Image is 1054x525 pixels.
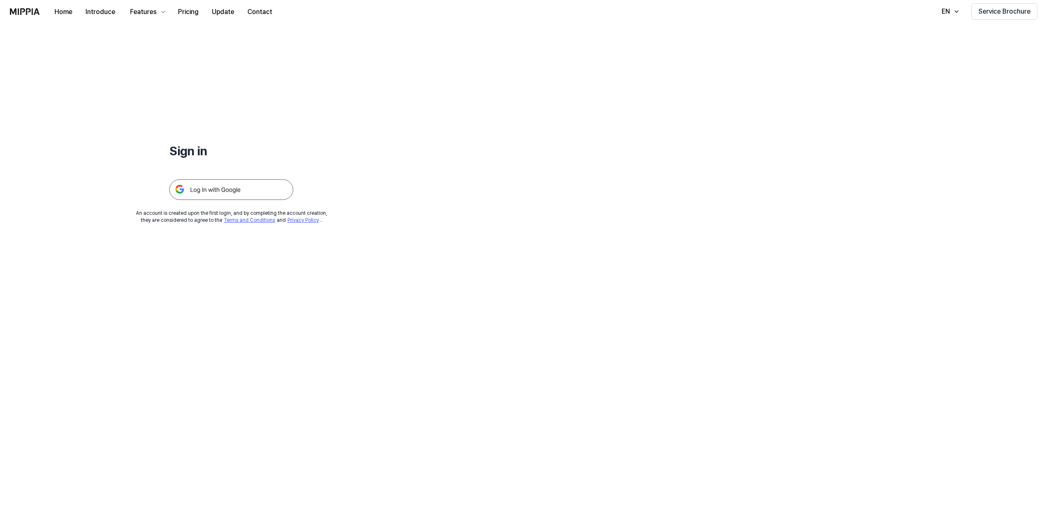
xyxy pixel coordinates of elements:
a: Terms and Conditions [224,217,275,223]
button: Update [205,4,241,20]
button: Contact [241,4,279,20]
div: An account is created upon the first login, and by completing the account creation, they are cons... [136,210,327,224]
button: Features [122,4,171,20]
a: Privacy Policy [287,217,319,223]
h1: Sign in [169,142,293,159]
button: Introduce [79,4,122,20]
div: Features [128,7,158,17]
a: Update [205,0,241,23]
button: EN [933,3,965,20]
img: 구글 로그인 버튼 [169,179,293,200]
button: Pricing [171,4,205,20]
button: Home [48,4,79,20]
button: Service Brochure [971,3,1037,20]
img: logo [10,8,40,15]
div: EN [940,7,952,17]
